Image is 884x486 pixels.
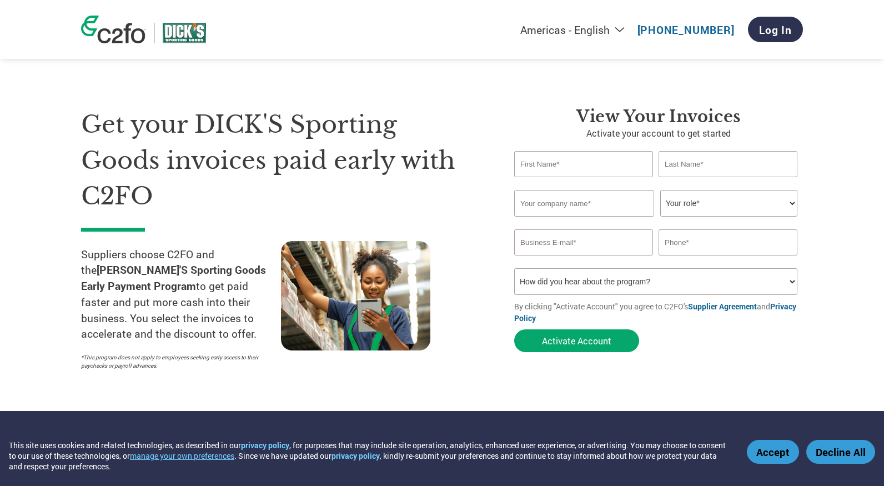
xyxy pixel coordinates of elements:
a: Log In [748,17,803,42]
button: Accept [747,440,799,464]
a: [PHONE_NUMBER] [637,23,735,37]
button: Decline All [806,440,875,464]
input: Invalid Email format [514,229,653,255]
button: manage your own preferences [130,450,234,461]
input: Your company name* [514,190,654,217]
p: By clicking "Activate Account" you agree to C2FO's and [514,300,803,324]
a: privacy policy [241,440,289,450]
a: privacy policy [331,450,380,461]
button: Activate Account [514,329,639,352]
div: Invalid company name or company name is too long [514,218,797,225]
strong: [PERSON_NAME]'S Sporting Goods Early Payment Program [81,263,266,293]
input: Last Name* [659,151,797,177]
input: First Name* [514,151,653,177]
div: This site uses cookies and related technologies, as described in our , for purposes that may incl... [9,440,731,472]
div: Invalid last name or last name is too long [659,178,797,186]
input: Phone* [659,229,797,255]
h3: View Your Invoices [514,107,803,127]
p: Suppliers choose C2FO and the to get paid faster and put more cash into their business. You selec... [81,247,281,343]
img: DICK'S Sporting Goods [163,23,206,43]
div: Invalid first name or first name is too long [514,178,653,186]
a: Supplier Agreement [688,301,757,312]
p: Activate your account to get started [514,127,803,140]
a: Privacy Policy [514,301,796,323]
div: Inavlid Phone Number [659,257,797,264]
img: supply chain worker [281,241,430,350]
p: *This program does not apply to employees seeking early access to their paychecks or payroll adva... [81,353,270,370]
img: c2fo logo [81,16,145,43]
h1: Get your DICK'S Sporting Goods invoices paid early with C2FO [81,107,481,214]
div: Inavlid Email Address [514,257,653,264]
select: Title/Role [660,190,797,217]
